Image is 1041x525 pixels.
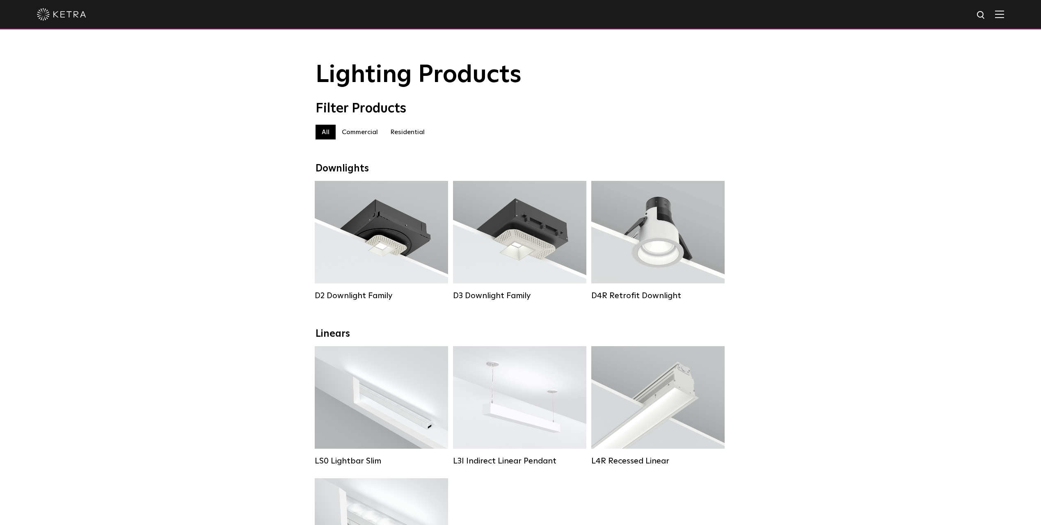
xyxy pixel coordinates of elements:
[591,456,725,466] div: L4R Recessed Linear
[453,291,586,301] div: D3 Downlight Family
[453,346,586,466] a: L3I Indirect Linear Pendant Lumen Output:400 / 600 / 800 / 1000Housing Colors:White / BlackContro...
[315,181,448,301] a: D2 Downlight Family Lumen Output:1200Colors:White / Black / Gloss Black / Silver / Bronze / Silve...
[336,125,384,139] label: Commercial
[453,181,586,301] a: D3 Downlight Family Lumen Output:700 / 900 / 1100Colors:White / Black / Silver / Bronze / Paintab...
[591,291,725,301] div: D4R Retrofit Downlight
[453,456,586,466] div: L3I Indirect Linear Pendant
[316,101,726,116] div: Filter Products
[995,10,1004,18] img: Hamburger%20Nav.svg
[316,63,522,87] span: Lighting Products
[315,346,448,466] a: LS0 Lightbar Slim Lumen Output:200 / 350Colors:White / BlackControl:X96 Controller
[591,346,725,466] a: L4R Recessed Linear Lumen Output:400 / 600 / 800 / 1000Colors:White / BlackControl:Lutron Clear C...
[316,125,336,139] label: All
[316,163,726,175] div: Downlights
[316,328,726,340] div: Linears
[384,125,431,139] label: Residential
[976,10,986,21] img: search icon
[315,291,448,301] div: D2 Downlight Family
[37,8,86,21] img: ketra-logo-2019-white
[315,456,448,466] div: LS0 Lightbar Slim
[591,181,725,301] a: D4R Retrofit Downlight Lumen Output:800Colors:White / BlackBeam Angles:15° / 25° / 40° / 60°Watta...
